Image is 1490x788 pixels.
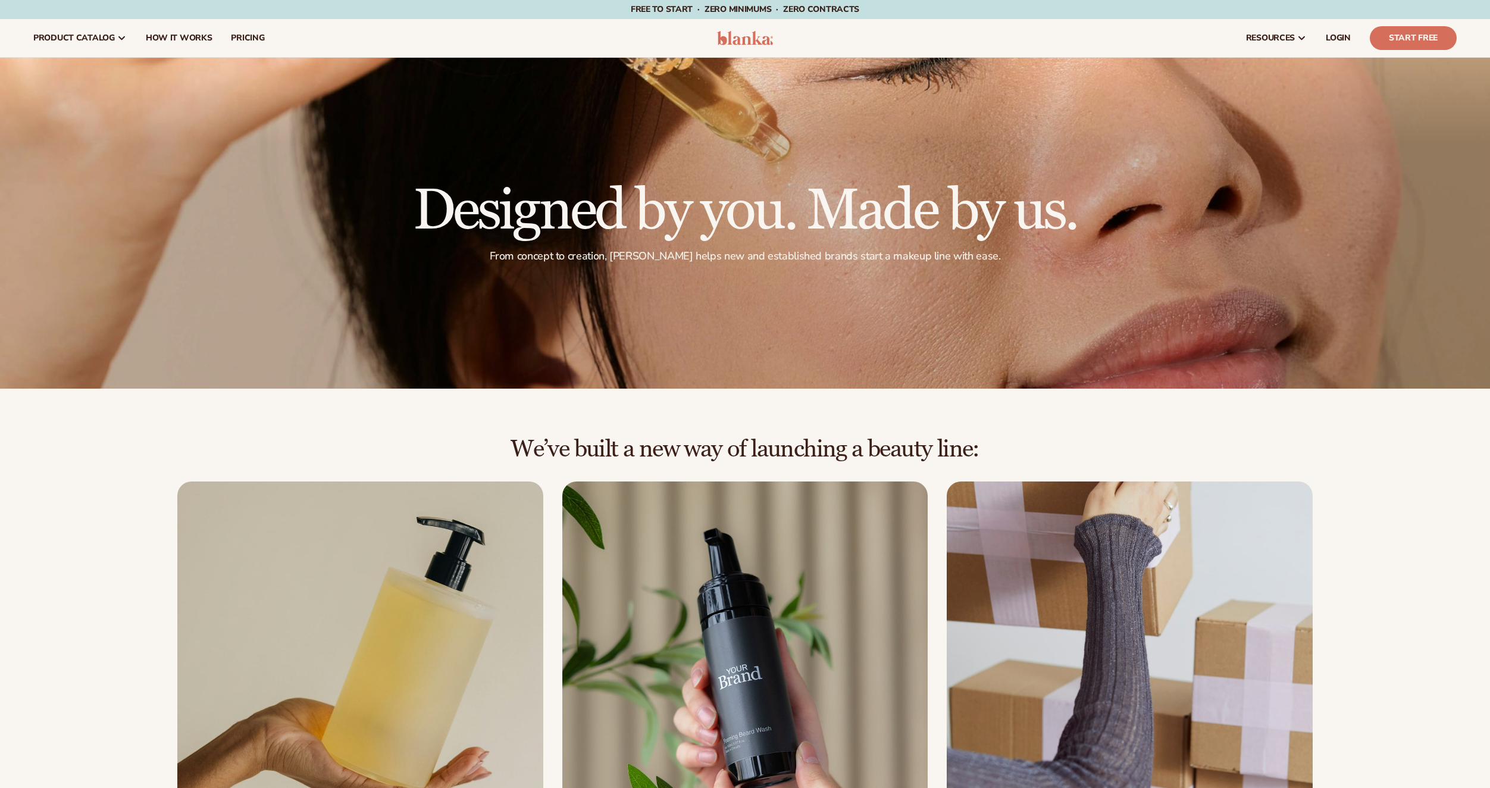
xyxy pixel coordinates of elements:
[1316,19,1360,57] a: LOGIN
[221,19,274,57] a: pricing
[1326,33,1351,43] span: LOGIN
[33,33,115,43] span: product catalog
[24,19,136,57] a: product catalog
[717,31,774,45] img: logo
[146,33,212,43] span: How It Works
[136,19,222,57] a: How It Works
[1370,26,1457,50] a: Start Free
[1237,19,1316,57] a: resources
[413,249,1078,263] p: From concept to creation, [PERSON_NAME] helps new and established brands start a makeup line with...
[631,4,859,15] span: Free to start · ZERO minimums · ZERO contracts
[231,33,264,43] span: pricing
[413,183,1078,240] h1: Designed by you. Made by us.
[1246,33,1295,43] span: resources
[33,436,1457,462] h2: We’ve built a new way of launching a beauty line:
